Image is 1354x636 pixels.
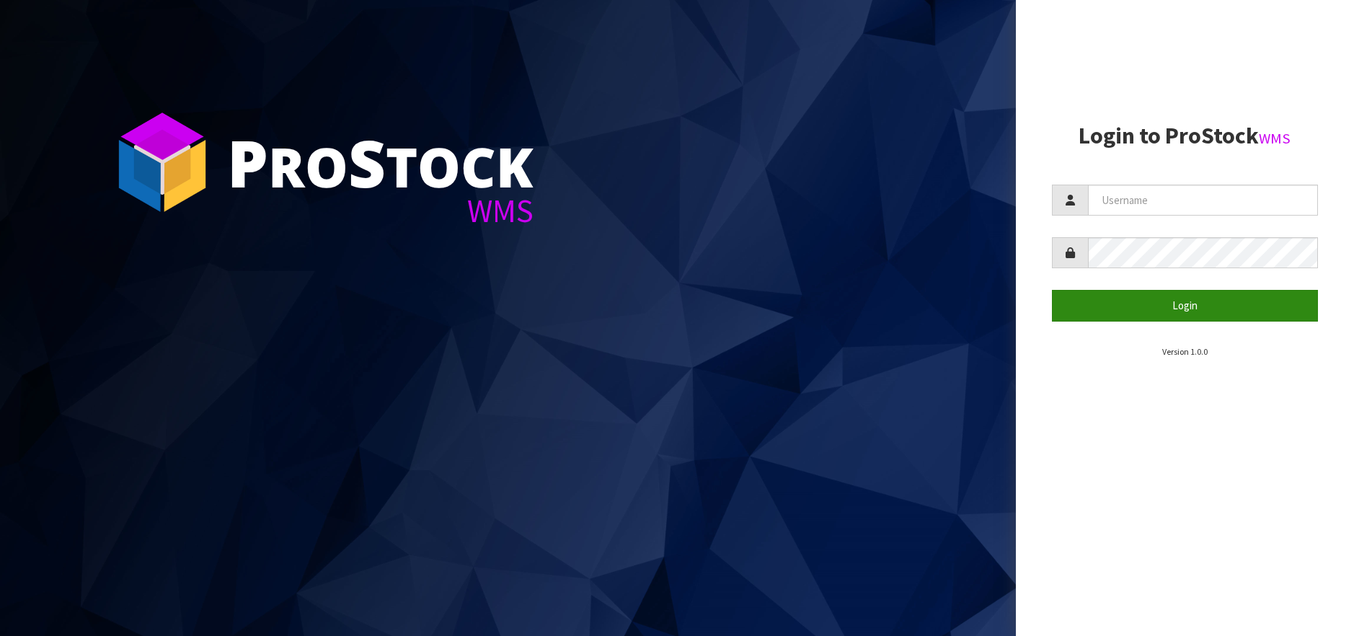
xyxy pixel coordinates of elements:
[1052,290,1319,321] button: Login
[1052,123,1319,149] h2: Login to ProStock
[1088,185,1319,216] input: Username
[108,108,216,216] img: ProStock Cube
[227,195,534,227] div: WMS
[227,130,534,195] div: ro tock
[348,118,386,206] span: S
[1162,346,1208,357] small: Version 1.0.0
[1259,129,1291,148] small: WMS
[227,118,268,206] span: P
